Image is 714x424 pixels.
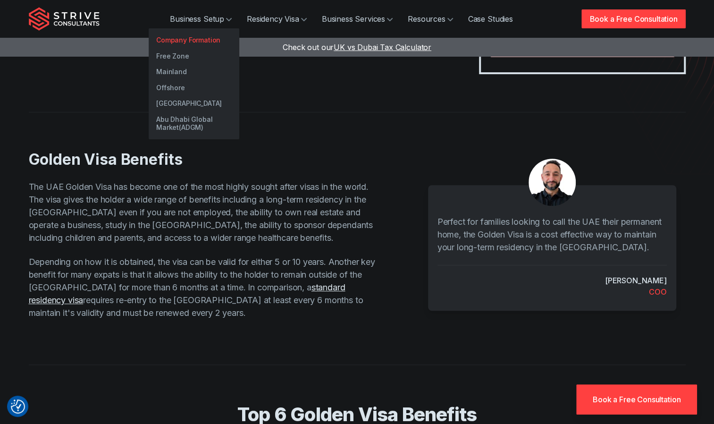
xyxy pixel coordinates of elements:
[29,150,377,169] h2: Golden Visa Benefits
[461,9,521,28] a: Case Studies
[29,7,100,31] img: Strive Consultants
[314,9,400,28] a: Business Services
[149,64,239,80] a: Mainland
[149,80,239,96] a: Offshore
[576,384,697,415] a: Book a Free Consultation
[149,111,239,136] a: Abu Dhabi Global Market(ADGM)
[11,399,25,414] img: Revisit consent button
[149,95,239,111] a: [GEOGRAPHIC_DATA]
[334,42,431,52] span: UK vs Dubai Tax Calculator
[162,9,239,28] a: Business Setup
[400,9,461,28] a: Resources
[149,32,239,48] a: Company Formation
[529,159,576,206] img: aDXDSydWJ-7kSlbU_Untitleddesign-75-.png
[29,180,377,244] p: The UAE Golden Visa has become one of the most highly sought after visas in the world. The visa g...
[581,9,685,28] a: Book a Free Consultation
[239,9,314,28] a: Residency Visa
[605,275,667,286] cite: [PERSON_NAME]
[29,255,377,319] p: Depending on how it is obtained, the visa can be valid for either 5 or 10 years. Another key bene...
[149,48,239,64] a: Free Zone
[11,399,25,414] button: Consent Preferences
[283,42,431,52] a: Check out ourUK vs Dubai Tax Calculator
[437,215,667,254] p: Perfect for families looking to call the UAE their permanent home, the Golden Visa is a cost effe...
[649,286,667,297] div: COO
